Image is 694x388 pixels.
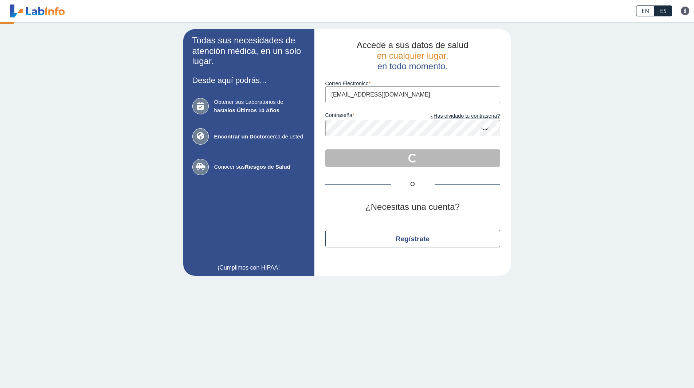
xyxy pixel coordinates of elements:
[214,163,305,171] span: Conocer sus
[214,133,305,141] span: cerca de usted
[655,5,672,16] a: ES
[413,112,500,120] a: ¿Has olvidado tu contraseña?
[325,230,500,247] button: Regístrate
[377,61,448,71] span: en todo momento.
[391,180,435,189] span: O
[325,81,500,86] label: Correo Electronico
[245,164,290,170] b: Riesgos de Salud
[377,51,448,60] span: en cualquier lugar,
[227,107,279,113] b: los Últimos 10 Años
[214,133,267,140] b: Encontrar un Doctor
[192,76,305,85] h3: Desde aquí podrás...
[357,40,468,50] span: Accede a sus datos de salud
[325,112,413,120] label: contraseña
[192,263,305,272] a: ¡Cumplimos con HIPAA!
[325,202,500,212] h2: ¿Necesitas una cuenta?
[214,98,305,114] span: Obtener sus Laboratorios de hasta
[636,5,655,16] a: EN
[192,35,305,67] h2: Todas sus necesidades de atención médica, en un solo lugar.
